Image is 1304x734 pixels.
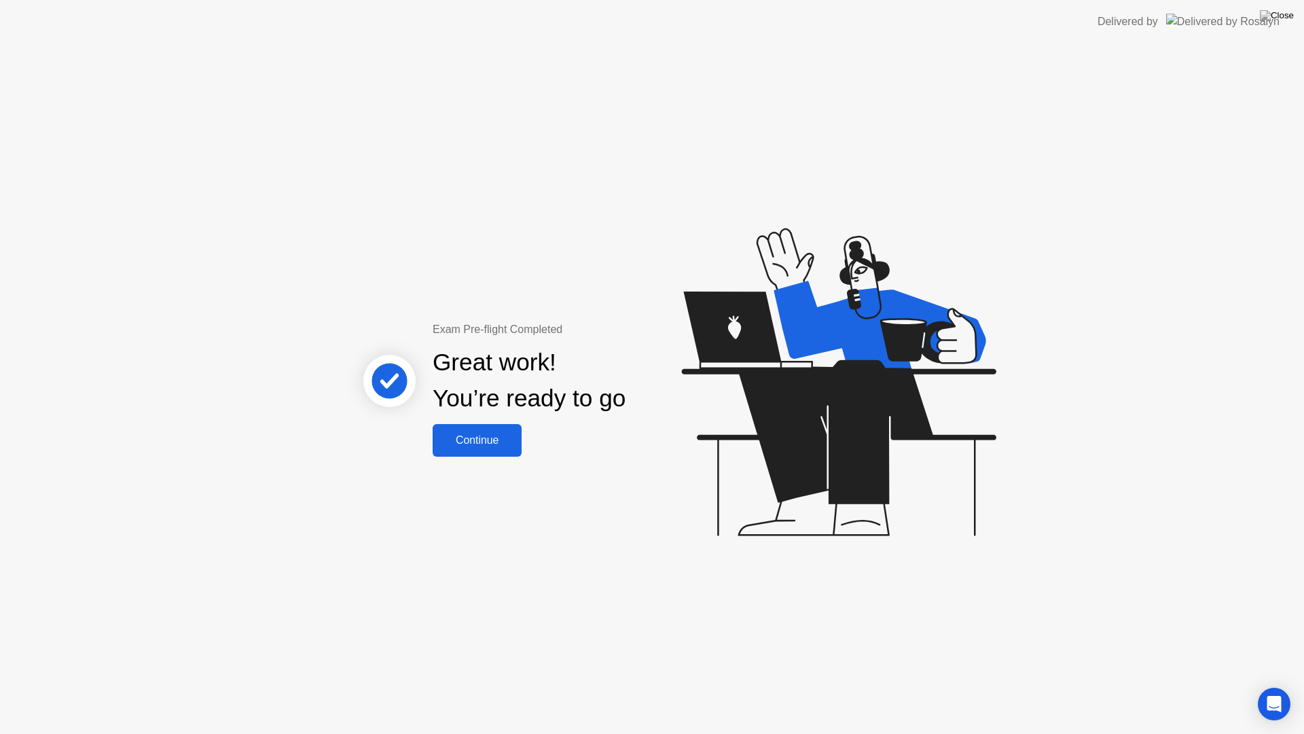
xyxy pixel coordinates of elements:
div: Open Intercom Messenger [1258,688,1290,720]
div: Exam Pre-flight Completed [433,321,713,338]
div: Continue [437,434,518,447]
div: Delivered by [1098,14,1158,30]
img: Close [1260,10,1294,21]
img: Delivered by Rosalyn [1166,14,1280,29]
div: Great work! You’re ready to go [433,345,626,417]
button: Continue [433,424,522,457]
